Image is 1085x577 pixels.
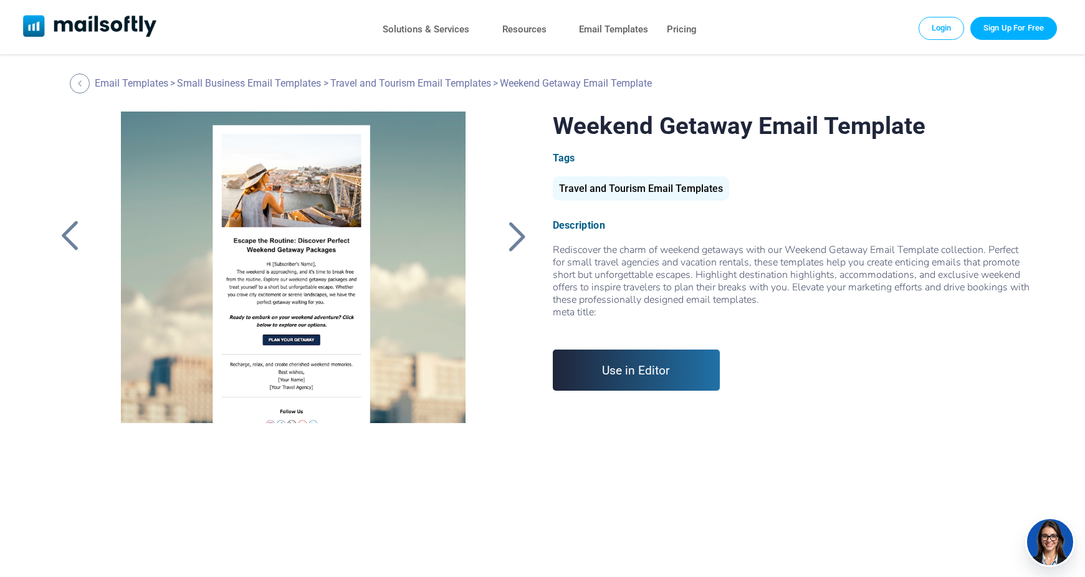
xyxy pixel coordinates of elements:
[553,350,720,391] a: Use in Editor
[553,188,729,193] a: Travel and Tourism Email Templates
[553,219,1031,231] div: Description
[54,220,85,252] a: Back
[501,220,532,252] a: Back
[23,15,157,39] a: Mailsoftly
[330,77,491,89] a: Travel and Tourism Email Templates
[667,21,697,39] a: Pricing
[177,77,321,89] a: Small Business Email Templates
[579,21,648,39] a: Email Templates
[553,176,729,201] div: Travel and Tourism Email Templates
[502,21,547,39] a: Resources
[70,74,93,93] a: Back
[919,17,965,39] a: Login
[553,243,1031,331] span: Rediscover the charm of weekend getaways with our Weekend Getaway Email Template collection. Perf...
[102,112,485,423] a: Weekend Getaway Email Template
[970,17,1057,39] a: Trial
[95,77,168,89] a: Email Templates
[553,112,1031,140] h1: Weekend Getaway Email Template
[383,21,469,39] a: Solutions & Services
[553,152,1031,164] div: Tags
